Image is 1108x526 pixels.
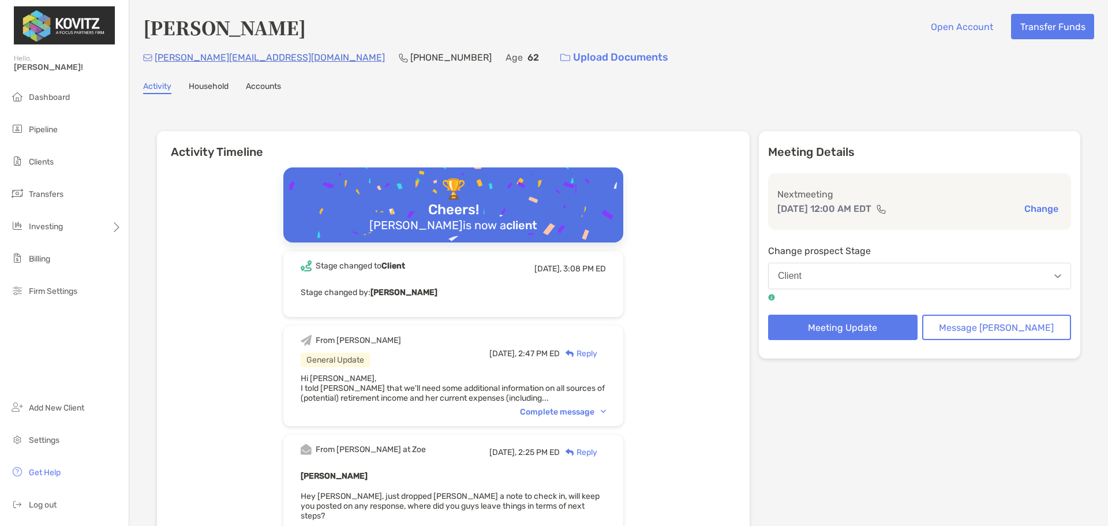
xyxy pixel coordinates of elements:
[563,264,606,274] span: 3:08 PM ED
[1054,274,1061,278] img: Open dropdown arrow
[777,202,871,216] p: [DATE] 12:00 AM EDT
[316,445,426,454] div: From [PERSON_NAME] at Zoe
[283,167,623,267] img: Confetti
[246,81,281,94] a: Accounts
[29,254,50,264] span: Billing
[157,131,750,159] h6: Activity Timeline
[29,500,57,510] span: Log out
[29,435,59,445] span: Settings
[518,349,560,359] span: 2:47 PM ED
[437,178,470,202] div: 🏆
[365,218,542,232] div: [PERSON_NAME] is now a
[370,288,437,297] b: [PERSON_NAME]
[14,5,115,46] img: Zoe Logo
[155,50,385,65] p: [PERSON_NAME][EMAIL_ADDRESS][DOMAIN_NAME]
[778,271,802,281] div: Client
[301,491,600,521] span: Hey [PERSON_NAME], just dropped [PERSON_NAME] a note to check in, will keep you posted on any res...
[410,50,492,65] p: [PHONE_NUMBER]
[143,14,306,40] h4: [PERSON_NAME]
[29,189,63,199] span: Transfers
[381,261,405,271] b: Client
[560,446,597,458] div: Reply
[10,400,24,414] img: add_new_client icon
[301,335,312,346] img: Event icon
[1011,14,1094,39] button: Transfer Funds
[10,154,24,168] img: clients icon
[143,54,152,61] img: Email Icon
[489,447,516,457] span: [DATE],
[143,81,171,94] a: Activity
[520,407,606,417] div: Complete message
[189,81,229,94] a: Household
[566,350,574,357] img: Reply icon
[301,285,606,300] p: Stage changed by:
[10,186,24,200] img: transfers icon
[424,202,484,218] div: Cheers!
[10,432,24,446] img: settings icon
[768,244,1071,258] p: Change prospect Stage
[316,335,401,345] div: From [PERSON_NAME]
[10,122,24,136] img: pipeline icon
[534,264,562,274] span: [DATE],
[316,261,405,271] div: Stage changed to
[301,353,370,367] div: General Update
[29,403,84,413] span: Add New Client
[922,315,1072,340] button: Message [PERSON_NAME]
[527,50,539,65] p: 62
[601,410,606,413] img: Chevron icon
[29,468,61,477] span: Get Help
[553,45,676,70] a: Upload Documents
[922,14,1002,39] button: Open Account
[29,92,70,102] span: Dashboard
[10,283,24,297] img: firm-settings icon
[399,53,408,62] img: Phone Icon
[506,218,537,232] b: client
[506,50,523,65] p: Age
[10,89,24,103] img: dashboard icon
[301,471,368,481] b: [PERSON_NAME]
[560,348,597,360] div: Reply
[29,286,77,296] span: Firm Settings
[29,222,63,232] span: Investing
[768,315,918,340] button: Meeting Update
[10,251,24,265] img: billing icon
[768,145,1071,159] p: Meeting Details
[29,125,58,135] span: Pipeline
[301,374,605,403] span: Hi [PERSON_NAME], I told [PERSON_NAME] that we'll need some additional information on all sources...
[10,219,24,233] img: investing icon
[301,260,312,271] img: Event icon
[566,449,574,456] img: Reply icon
[876,204,886,214] img: communication type
[29,157,54,167] span: Clients
[777,187,1062,202] p: Next meeting
[1021,203,1062,215] button: Change
[560,54,570,62] img: button icon
[14,62,122,72] span: [PERSON_NAME]!
[301,444,312,455] img: Event icon
[768,263,1071,289] button: Client
[10,465,24,479] img: get-help icon
[768,294,775,301] img: tooltip
[489,349,516,359] span: [DATE],
[10,497,24,511] img: logout icon
[518,447,560,457] span: 2:25 PM ED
